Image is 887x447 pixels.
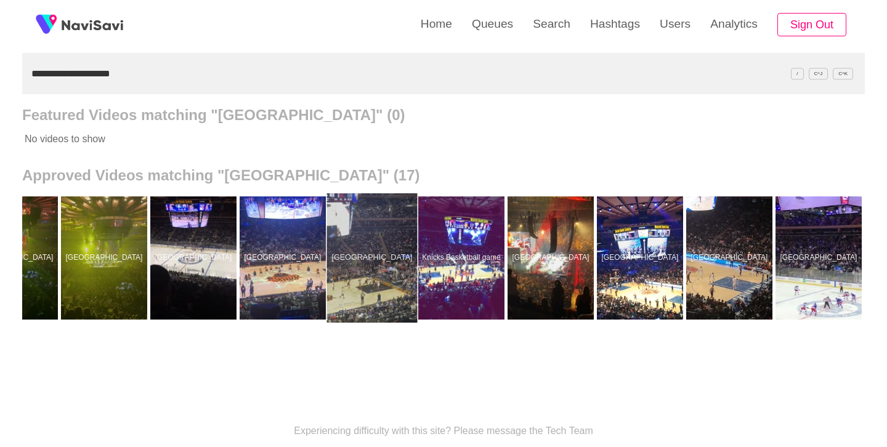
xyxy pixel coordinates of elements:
[150,196,240,320] a: [GEOGRAPHIC_DATA]Madison Square Garden
[833,68,853,79] span: C^K
[777,13,846,37] button: Sign Out
[22,107,865,124] h2: Featured Videos matching "[GEOGRAPHIC_DATA]" (0)
[597,196,686,320] a: [GEOGRAPHIC_DATA]Madison Square Garden
[62,18,123,31] img: fireSpot
[508,196,597,320] a: [GEOGRAPHIC_DATA]Madison Square Garden
[61,196,150,320] a: [GEOGRAPHIC_DATA]Madison Square Garden
[809,68,828,79] span: C^J
[418,196,508,320] a: Knicks Basketball gameKnicks Basketball game
[791,68,803,79] span: /
[686,196,776,320] a: [GEOGRAPHIC_DATA]Madison Square Garden
[240,196,329,320] a: [GEOGRAPHIC_DATA]Madison Square Garden
[329,196,418,320] a: [GEOGRAPHIC_DATA]Madison Square Garden
[776,196,865,320] a: [GEOGRAPHIC_DATA]Madison Square Garden
[31,9,62,40] img: fireSpot
[22,124,780,155] p: No videos to show
[294,425,593,437] p: Experiencing difficulty with this site? Please message the Tech Team
[22,167,865,184] h2: Approved Videos matching "[GEOGRAPHIC_DATA]" (17)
